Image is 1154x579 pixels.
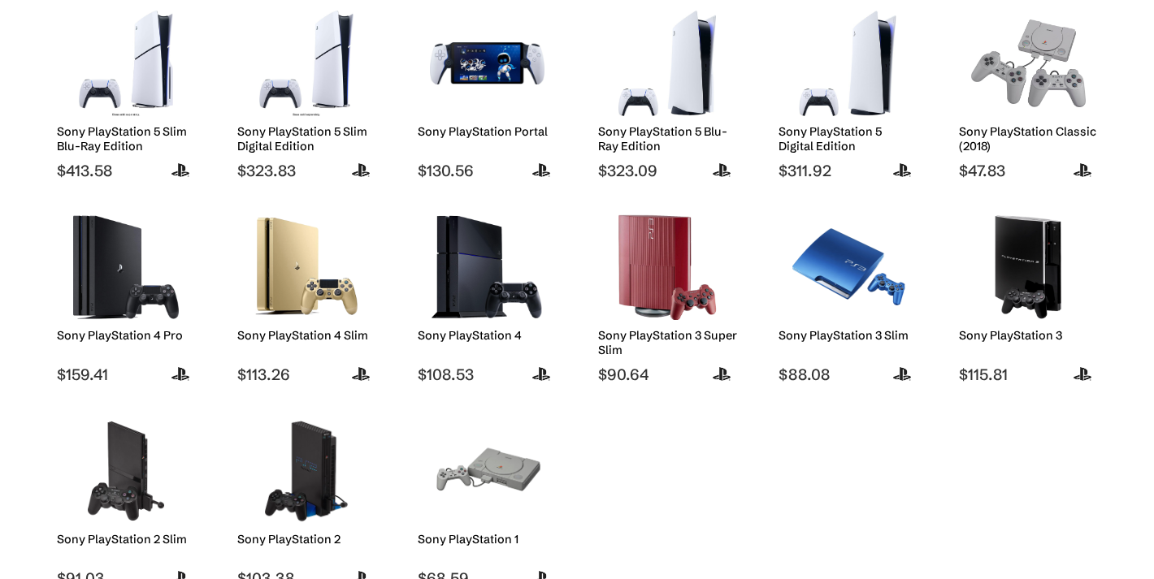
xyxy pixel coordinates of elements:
span: $47.83 [959,161,1098,180]
img: Sony PlayStation 3 Slim [791,214,905,320]
span: $88.08 [779,365,918,384]
span: $323.83 [237,161,376,180]
span: $130.56 [418,161,557,180]
span: $113.26 [237,365,376,384]
span: $159.41 [57,365,196,384]
img: Sony PlayStation 4 Pro [69,214,184,320]
span: $108.53 [418,365,557,384]
h2: Sony PlayStation 5 Digital Edition [779,124,918,153]
img: sony-logo [706,364,737,384]
h2: Sony PlayStation 3 Slim [779,328,918,343]
img: Sony PlayStation 3 Super Slim [610,214,725,320]
a: Sony PlayStation 4 Slim Sony PlayStation 4 Slim $113.26 sony-logo [229,206,384,384]
a: Sony PlayStation 5 Blu-Ray Edition Sony PlayStation 5 Blu-Ray Edition $323.09 sony-logo [590,2,744,180]
h2: Sony PlayStation 1 [418,532,557,547]
a: Sony PlayStation 5 Slim Blu-Ray Edition Sony PlayStation 5 Slim Blu-Ray Edition $413.58 sony-logo [49,2,203,180]
h2: Sony PlayStation 4 Pro [57,328,196,343]
img: Sony PlayStation 2 Slim [69,418,184,524]
img: Sony PlayStation 1 [430,418,544,524]
a: Sony PlayStation 3 Sony PlayStation 3 $115.81 sony-logo [951,206,1105,384]
a: Sony PlayStation 5 Slim Digital Edition Sony PlayStation 5 Slim Digital Edition $323.83 sony-logo [229,2,384,180]
img: Sony PlayStation 4 [430,214,544,320]
span: $311.92 [779,161,918,180]
img: sony-logo [1067,364,1098,384]
h2: Sony PlayStation 5 Slim Blu-Ray Edition [57,124,196,153]
a: Sony PlayStation 4 Sony PlayStation 4 $108.53 sony-logo [410,206,564,384]
h2: Sony PlayStation 3 [959,328,1098,343]
img: Sony PlayStation 5 Digital Edition [791,11,905,116]
img: Sony PlayStation 3 [971,214,1086,320]
img: Sony PlayStation 5 Blu-Ray Edition [610,11,725,116]
a: Sony PlayStation 3 Slim Sony PlayStation 3 Slim $88.08 sony-logo [770,206,925,384]
a: Sony PlayStation 4 Pro Sony PlayStation 4 Pro $159.41 sony-logo [49,206,203,384]
img: sony-logo [706,160,737,180]
span: $323.09 [598,161,737,180]
h2: Sony PlayStation 4 Slim [237,328,376,343]
h2: Sony PlayStation 2 Slim [57,532,196,547]
img: Sony PlayStation Portal [430,11,544,116]
img: Sony PlayStation 4 Slim [249,214,364,320]
img: sony-logo [165,364,196,384]
img: sony-logo [887,364,918,384]
h2: Sony PlayStation 3 Super Slim [598,328,737,357]
img: sony-logo [526,364,557,384]
h2: Sony PlayStation 5 Slim Digital Edition [237,124,376,153]
img: Sony PlayStation 5 Slim Digital Edition [249,11,364,116]
img: sony-logo [345,160,376,180]
img: Sony PlayStation 2 [249,418,364,524]
a: Sony PlayStation 3 Super Slim Sony PlayStation 3 Super Slim $90.64 sony-logo [590,206,744,384]
h2: Sony PlayStation 5 Blu-Ray Edition [598,124,737,153]
h2: Sony PlayStation Classic (2018) [959,124,1098,153]
h2: Sony PlayStation 2 [237,532,376,547]
img: Sony PlayStation 5 Slim Blu-Ray Edition [69,11,184,116]
a: Sony PlayStation Portal Sony PlayStation Portal $130.56 sony-logo [410,2,564,180]
img: sony-logo [165,160,196,180]
span: $90.64 [598,365,737,384]
img: sony-logo [887,160,918,180]
span: $115.81 [959,365,1098,384]
h2: Sony PlayStation 4 [418,328,557,343]
img: sony-logo [345,364,376,384]
img: sony-logo [1067,160,1098,180]
a: Sony PlayStation Classic Sony PlayStation Classic (2018) $47.83 sony-logo [951,2,1105,180]
h2: Sony PlayStation Portal [418,124,557,139]
img: sony-logo [526,160,557,180]
a: Sony PlayStation 5 Digital Edition Sony PlayStation 5 Digital Edition $311.92 sony-logo [770,2,925,180]
span: $413.58 [57,161,196,180]
img: Sony PlayStation Classic [971,11,1086,116]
